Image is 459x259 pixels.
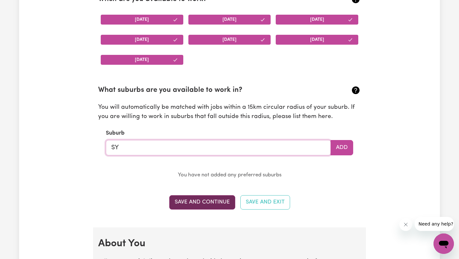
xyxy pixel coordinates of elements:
iframe: Message from company [415,217,454,231]
input: e.g. North Bondi, New South Wales [106,140,331,155]
iframe: Button to launch messaging window [433,233,454,254]
p: You will automatically be matched with jobs within a 15km circular radius of your suburb. If you ... [98,103,361,122]
button: [DATE] [101,35,183,45]
iframe: Close message [399,218,412,231]
button: [DATE] [101,15,183,25]
button: [DATE] [276,35,358,45]
small: You have not added any preferred suburbs [178,172,281,178]
button: [DATE] [101,55,183,65]
button: Add to preferred suburbs [331,140,353,155]
h2: What suburbs are you available to work in? [98,86,317,95]
button: [DATE] [188,35,271,45]
button: [DATE] [276,15,358,25]
button: Save and Continue [169,195,235,209]
label: Suburb [106,129,125,137]
button: [DATE] [188,15,271,25]
h2: About You [98,238,361,250]
button: Save and Exit [240,195,290,209]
